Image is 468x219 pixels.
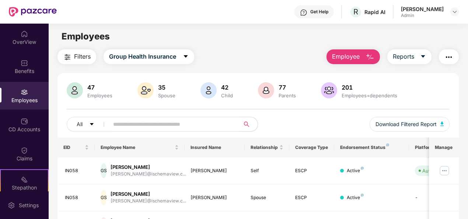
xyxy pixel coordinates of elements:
span: caret-down [89,122,94,128]
div: Auto Verified [422,167,452,174]
button: Employee [326,49,380,64]
div: [PERSON_NAME] [111,191,186,198]
button: Download Filtered Report [370,117,450,132]
img: svg+xml;base64,PHN2ZyBpZD0iRW1wbG95ZWVzIiB4bWxucz0iaHR0cDovL3d3dy53My5vcmcvMjAwMC9zdmciIHdpZHRoPS... [21,88,28,96]
div: Settings [17,202,41,209]
img: svg+xml;base64,PHN2ZyBpZD0iU2V0dGluZy0yMHgyMCIgeG1sbnM9Imh0dHA6Ly93d3cudzMub3JnLzIwMDAvc3ZnIiB3aW... [8,202,15,209]
span: caret-down [420,53,426,60]
div: IN058 [65,167,89,174]
img: svg+xml;base64,PHN2ZyB4bWxucz0iaHR0cDovL3d3dy53My5vcmcvMjAwMC9zdmciIHdpZHRoPSI4IiBoZWlnaHQ9IjgiIH... [386,143,389,146]
img: svg+xml;base64,PHN2ZyB4bWxucz0iaHR0cDovL3d3dy53My5vcmcvMjAwMC9zdmciIHhtbG5zOnhsaW5rPSJodHRwOi8vd3... [366,53,374,62]
img: svg+xml;base64,PHN2ZyBpZD0iQmVuZWZpdHMiIHhtbG5zPSJodHRwOi8vd3d3LnczLm9yZy8yMDAwL3N2ZyIgd2lkdGg9Ij... [21,59,28,67]
img: svg+xml;base64,PHN2ZyB4bWxucz0iaHR0cDovL3d3dy53My5vcmcvMjAwMC9zdmciIHhtbG5zOnhsaW5rPSJodHRwOi8vd3... [137,82,154,98]
th: EID [57,138,95,157]
div: [PERSON_NAME] [191,167,239,174]
th: Relationship [245,138,290,157]
img: svg+xml;base64,PHN2ZyBpZD0iQ0RfQWNjb3VudHMiIGRhdGEtbmFtZT0iQ0QgQWNjb3VudHMiIHhtbG5zPSJodHRwOi8vd3... [21,118,28,125]
div: Active [347,167,364,174]
img: svg+xml;base64,PHN2ZyB4bWxucz0iaHR0cDovL3d3dy53My5vcmcvMjAwMC9zdmciIHhtbG5zOnhsaW5rPSJodHRwOi8vd3... [258,82,274,98]
div: Employees [86,93,114,98]
div: 47 [86,84,114,91]
span: caret-down [183,53,189,60]
th: Insured Name [185,138,245,157]
span: Employee [332,52,360,61]
img: svg+xml;base64,PHN2ZyB4bWxucz0iaHR0cDovL3d3dy53My5vcmcvMjAwMC9zdmciIHdpZHRoPSI4IiBoZWlnaHQ9IjgiIH... [361,194,364,197]
div: Spouse [157,93,177,98]
div: Active [347,194,364,201]
span: Group Health Insurance [109,52,176,61]
span: Employee Name [101,145,173,150]
img: svg+xml;base64,PHN2ZyB4bWxucz0iaHR0cDovL3d3dy53My5vcmcvMjAwMC9zdmciIHdpZHRoPSI4IiBoZWlnaHQ9IjgiIH... [361,167,364,170]
span: R [353,7,358,16]
img: svg+xml;base64,PHN2ZyB4bWxucz0iaHR0cDovL3d3dy53My5vcmcvMjAwMC9zdmciIHdpZHRoPSIyNCIgaGVpZ2h0PSIyNC... [63,53,72,62]
img: svg+xml;base64,PHN2ZyBpZD0iSGVscC0zMngzMiIgeG1sbnM9Imh0dHA6Ly93d3cudzMub3JnLzIwMDAvc3ZnIiB3aWR0aD... [300,9,307,16]
span: All [77,120,83,128]
div: ESCP [295,194,328,201]
span: search [240,121,254,127]
td: - [409,184,461,211]
div: Admin [401,13,444,18]
div: 201 [340,84,399,91]
div: Employees+dependents [340,93,399,98]
img: svg+xml;base64,PHN2ZyB4bWxucz0iaHR0cDovL3d3dy53My5vcmcvMjAwMC9zdmciIHhtbG5zOnhsaW5rPSJodHRwOi8vd3... [321,82,337,98]
img: svg+xml;base64,PHN2ZyB4bWxucz0iaHR0cDovL3d3dy53My5vcmcvMjAwMC9zdmciIHhtbG5zOnhsaW5rPSJodHRwOi8vd3... [67,82,83,98]
div: [PERSON_NAME]@ischemaview.c... [111,198,186,205]
div: 77 [277,84,297,91]
div: Rapid AI [364,8,385,15]
img: New Pazcare Logo [9,7,57,17]
div: Stepathon [1,184,48,191]
div: [PERSON_NAME] [191,194,239,201]
span: EID [63,145,84,150]
div: [PERSON_NAME] [401,6,444,13]
th: Employee Name [95,138,185,157]
div: [PERSON_NAME]@ischemaview.c... [111,171,186,178]
button: Filters [57,49,96,64]
span: Download Filtered Report [376,120,437,128]
div: ESCP [295,167,328,174]
div: Get Help [310,9,328,15]
div: 35 [157,84,177,91]
span: Filters [74,52,91,61]
img: svg+xml;base64,PHN2ZyB4bWxucz0iaHR0cDovL3d3dy53My5vcmcvMjAwMC9zdmciIHdpZHRoPSIyMSIgaGVpZ2h0PSIyMC... [21,176,28,183]
span: Relationship [251,145,278,150]
button: Group Health Insurancecaret-down [104,49,194,64]
button: Reportscaret-down [387,49,432,64]
img: svg+xml;base64,PHN2ZyB4bWxucz0iaHR0cDovL3d3dy53My5vcmcvMjAwMC9zdmciIHhtbG5zOnhsaW5rPSJodHRwOi8vd3... [440,122,444,126]
span: Reports [393,52,414,61]
img: svg+xml;base64,PHN2ZyBpZD0iQ2xhaW0iIHhtbG5zPSJodHRwOi8vd3d3LnczLm9yZy8yMDAwL3N2ZyIgd2lkdGg9IjIwIi... [21,147,28,154]
th: Manage [429,138,459,157]
img: manageButton [439,165,450,177]
div: GS [101,163,107,178]
div: IN058 [65,194,89,201]
img: svg+xml;base64,PHN2ZyBpZD0iSG9tZSIgeG1sbnM9Imh0dHA6Ly93d3cudzMub3JnLzIwMDAvc3ZnIiB3aWR0aD0iMjAiIG... [21,30,28,38]
img: svg+xml;base64,PHN2ZyBpZD0iRHJvcGRvd24tMzJ4MzIiIHhtbG5zPSJodHRwOi8vd3d3LnczLm9yZy8yMDAwL3N2ZyIgd2... [452,9,458,15]
div: 42 [220,84,234,91]
div: Self [251,167,284,174]
span: Employees [62,31,110,42]
div: Platform Status [415,145,455,150]
img: svg+xml;base64,PHN2ZyB4bWxucz0iaHR0cDovL3d3dy53My5vcmcvMjAwMC9zdmciIHhtbG5zOnhsaW5rPSJodHRwOi8vd3... [200,82,217,98]
th: Coverage Type [289,138,334,157]
img: svg+xml;base64,PHN2ZyB4bWxucz0iaHR0cDovL3d3dy53My5vcmcvMjAwMC9zdmciIHdpZHRoPSIyNCIgaGVpZ2h0PSIyNC... [444,53,453,62]
button: Allcaret-down [67,117,112,132]
div: Child [220,93,234,98]
div: Spouse [251,194,284,201]
button: search [240,117,258,132]
div: [PERSON_NAME] [111,164,186,171]
div: Endorsement Status [340,145,403,150]
div: GS [101,190,107,205]
div: Parents [277,93,297,98]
